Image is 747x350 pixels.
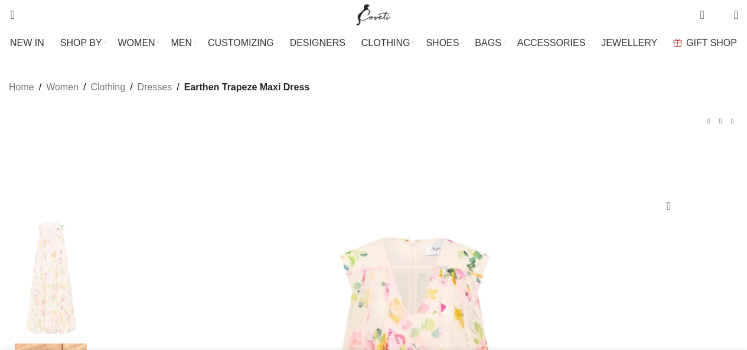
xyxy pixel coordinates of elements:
a: Clothing [90,80,125,95]
a: GIFT SHOP [673,31,737,55]
span: BAGS [475,37,501,48]
span: JEWELLERY [601,37,657,48]
span: WOMEN [118,37,155,48]
a: CLOTHING [361,31,415,55]
a: Dresses [138,80,172,95]
a: Home [9,80,34,95]
a: JEWELLERY [601,31,661,55]
a: NEW IN [10,31,48,55]
span: 0 [701,6,710,15]
span: ACCESSORIES [517,37,586,48]
span: SHOP BY [60,37,102,48]
a: Site logo [354,9,393,19]
a: Previous product [703,115,715,127]
span: Earthen Trapeze Maxi Dress [184,80,310,95]
a: Search [3,3,15,27]
span: NEW IN [10,37,44,48]
div: Main navigation [3,31,744,55]
a: SHOP BY [60,31,106,55]
a: 0 [694,3,710,27]
a: DESIGNERS [290,31,350,55]
a: Next product [726,115,738,127]
a: ACCESSORIES [517,31,590,55]
a: BAGS [475,31,505,55]
a: SHOES [426,31,463,55]
img: GiftBag [673,39,682,47]
a: CUSTOMIZING [208,31,278,55]
img: Aje Red dress [15,219,87,338]
nav: Breadcrumb [9,80,309,95]
div: My Wishlist [713,3,725,27]
span: CUSTOMIZING [208,37,274,48]
span: SHOES [426,37,459,48]
span: 0 [716,12,725,21]
span: CLOTHING [361,37,410,48]
a: Women [46,80,79,95]
a: WOMEN [118,31,159,55]
a: MEN [171,31,196,55]
span: MEN [171,37,193,48]
span: GIFT SHOP [686,37,737,48]
span: DESIGNERS [290,37,345,48]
